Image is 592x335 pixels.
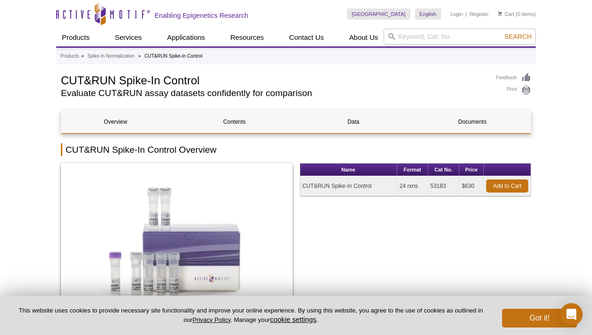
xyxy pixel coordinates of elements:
h2: Enabling Epigenetics Research [155,11,248,20]
li: (0 items) [498,8,536,20]
a: Overview [61,111,170,133]
button: Search [502,32,534,41]
h1: CUT&RUN Spike-In Control [61,73,487,87]
a: Applications [162,29,211,46]
a: Data [299,111,407,133]
a: Add to Cart [486,179,528,193]
td: 24 rxns [397,176,428,196]
a: Products [60,52,79,60]
li: » [81,53,84,59]
a: Products [56,29,95,46]
button: cookie settings [270,315,316,323]
img: Your Cart [498,11,502,16]
a: Print [496,85,531,96]
a: [GEOGRAPHIC_DATA] [347,8,410,20]
a: About Us [344,29,384,46]
a: Spike-In Normalization [88,52,135,60]
p: This website uses cookies to provide necessary site functionality and improve your online experie... [15,306,487,324]
th: Format [397,164,428,176]
td: 53183 [428,176,459,196]
div: Open Intercom Messenger [560,303,583,326]
img: CUT&RUN Spike-In Control Kit [61,163,293,318]
th: Name [300,164,398,176]
button: Got it! [502,309,577,328]
a: Contact Us [283,29,329,46]
a: Login [451,11,463,17]
a: Feedback [496,73,531,83]
th: Price [459,164,484,176]
li: | [466,8,467,20]
li: CUT&RUN Spike-In Control [145,53,202,59]
span: Search [504,33,532,40]
li: » [138,53,141,59]
h2: CUT&RUN Spike-In Control Overview [61,143,531,156]
a: Resources [225,29,270,46]
td: CUT&RUN Spike-In Control [300,176,398,196]
td: $630 [459,176,484,196]
a: Cart [498,11,514,17]
a: English [415,8,441,20]
a: Contents [180,111,289,133]
a: Register [469,11,488,17]
input: Keyword, Cat. No. [384,29,536,45]
a: Privacy Policy [192,316,230,323]
a: Documents [418,111,526,133]
th: Cat No. [428,164,459,176]
h2: Evaluate CUT&RUN assay datasets confidently for comparison [61,89,487,97]
a: Services [109,29,148,46]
